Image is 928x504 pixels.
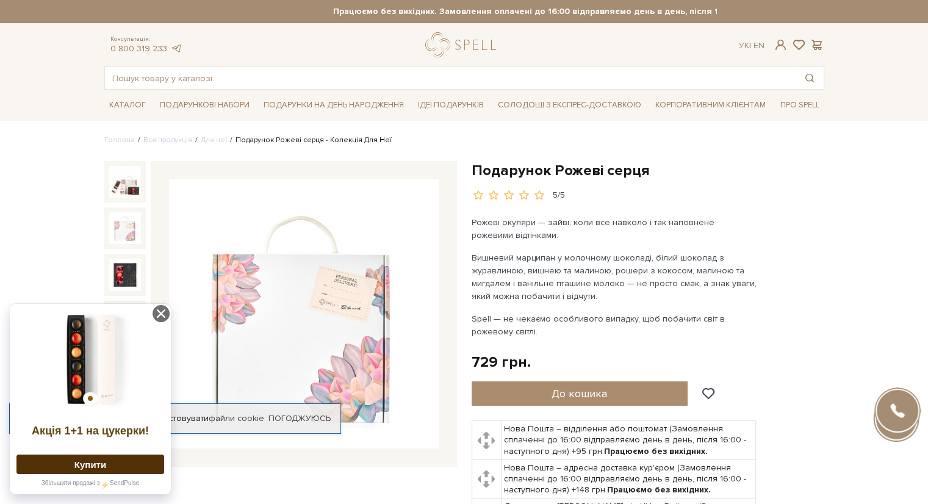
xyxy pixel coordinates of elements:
[650,95,771,115] a: Корпоративним клієнтам
[109,166,141,198] img: Подарунок Рожеві серця
[413,96,489,115] span: Ідеї подарунків
[552,387,607,400] span: До кошика
[155,96,254,115] span: Подарункові набори
[227,135,392,146] li: Подарунок Рожеві серця - Колекція Для Неї
[754,40,764,51] a: En
[493,95,646,115] a: Солодощі з експрес-доставкою
[472,353,531,372] div: 729 грн.
[143,135,192,145] a: Вся продукція
[170,43,182,54] a: telegram
[425,32,502,57] a: logo
[796,67,824,89] button: Пошук товару у каталозі
[209,413,264,423] a: файли cookie
[105,67,796,89] input: Пошук товару у каталозі
[472,312,758,338] p: Spell — не чекаємо особливого випадку, щоб побачити світ в рожевому світлі.
[110,43,167,54] a: 0 800 319 233
[110,35,182,43] span: Консультація:
[604,446,708,456] b: Працюємо без вихідних.
[553,190,565,201] div: 5/5
[775,96,824,115] span: Про Spell
[472,381,688,406] button: До кошика
[259,96,409,115] span: Подарунки на День народження
[201,135,227,145] a: Для неї
[472,161,824,180] h1: Подарунок Рожеві серця
[104,135,135,145] a: Головна
[268,413,331,424] a: Погоджуюсь
[104,96,151,115] span: Каталог
[739,40,764,51] div: Ук
[10,413,340,424] div: Я дозволяю [DOMAIN_NAME] використовувати
[501,421,755,460] td: Нова Пошта – відділення або поштомат (Замовлення сплаченні до 16:00 відправляємо день в день, піс...
[109,212,141,244] img: Подарунок Рожеві серця
[607,484,711,495] b: Працюємо без вихідних.
[749,40,751,51] span: |
[472,216,758,242] p: Рожеві окуляри — зайві, коли все навколо і так наповнене рожевими відтінками.
[109,259,141,290] img: Подарунок Рожеві серця
[169,179,439,449] img: Подарунок Рожеві серця
[501,459,755,499] td: Нова Пошта – адресна доставка кур'єром (Замовлення сплаченні до 16:00 відправляємо день в день, п...
[472,251,758,303] p: Вишневий марципан у молочному шоколаді, білий шоколад з журавлиною, вишнею та малиною, рошери з к...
